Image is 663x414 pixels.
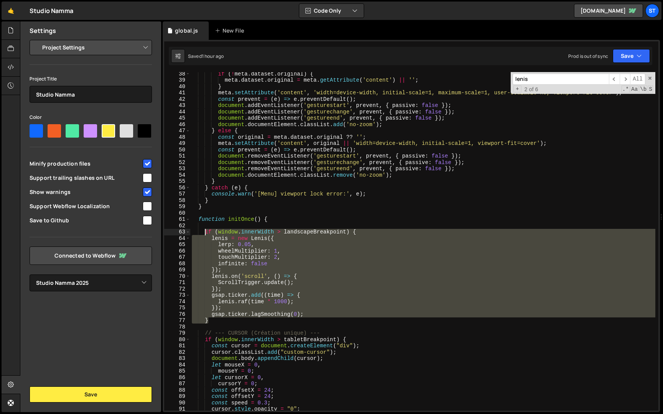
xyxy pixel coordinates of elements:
[164,128,190,134] div: 47
[164,254,190,261] div: 67
[164,229,190,235] div: 63
[164,311,190,318] div: 76
[30,160,142,168] span: Minify production files
[164,159,190,166] div: 52
[30,202,142,210] span: Support Webflow Localization
[164,134,190,141] div: 48
[164,77,190,84] div: 39
[164,261,190,267] div: 68
[164,299,190,305] div: 74
[630,74,645,85] span: Alt-Enter
[164,355,190,362] div: 83
[164,292,190,299] div: 73
[164,172,190,179] div: 54
[164,279,190,286] div: 71
[164,178,190,185] div: 55
[164,375,190,381] div: 86
[164,387,190,394] div: 88
[164,248,190,255] div: 66
[175,27,198,34] div: global.js
[164,147,190,153] div: 50
[188,53,224,59] div: Saved
[164,317,190,324] div: 77
[30,246,152,265] a: Connected to Webflow
[620,74,630,85] span: ​
[164,115,190,122] div: 45
[521,86,541,93] span: 2 of 6
[164,197,190,204] div: 58
[164,96,190,103] div: 42
[164,400,190,406] div: 90
[30,188,142,196] span: Show warnings
[30,86,152,103] input: Project name
[164,223,190,229] div: 62
[645,4,659,18] a: St
[164,140,190,147] div: 49
[164,166,190,172] div: 53
[30,386,152,402] button: Save
[164,267,190,273] div: 69
[164,305,190,311] div: 75
[164,273,190,280] div: 70
[164,381,190,387] div: 87
[164,109,190,115] div: 44
[164,71,190,77] div: 38
[299,4,364,18] button: Code Only
[164,122,190,128] div: 46
[164,210,190,217] div: 60
[164,102,190,109] div: 43
[164,204,190,210] div: 59
[2,2,20,20] a: 🤙
[164,337,190,343] div: 80
[215,27,247,34] div: New File
[164,191,190,197] div: 57
[164,216,190,223] div: 61
[164,185,190,191] div: 56
[648,85,653,93] span: Search In Selection
[30,113,42,121] label: Color
[30,6,73,15] div: Studio Namma
[164,406,190,412] div: 91
[622,85,630,93] span: RegExp Search
[574,4,643,18] a: [DOMAIN_NAME]
[164,84,190,90] div: 40
[613,49,650,63] button: Save
[164,153,190,159] div: 51
[513,74,609,85] input: Search for
[164,324,190,330] div: 78
[30,174,142,182] span: Support trailing slashes on URL
[164,90,190,96] div: 41
[164,368,190,375] div: 85
[639,85,647,93] span: Whole Word Search
[164,362,190,368] div: 84
[164,343,190,349] div: 81
[30,26,56,35] h2: Settings
[164,286,190,292] div: 72
[164,242,190,248] div: 65
[30,75,57,83] label: Project Title
[513,85,521,93] span: Toggle Replace mode
[630,85,638,93] span: CaseSensitive Search
[202,53,224,59] div: 1 hour ago
[30,217,142,224] span: Save to Github
[164,349,190,356] div: 82
[164,330,190,337] div: 79
[164,235,190,242] div: 64
[568,53,608,59] div: Prod is out of sync
[164,393,190,400] div: 89
[609,74,620,85] span: ​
